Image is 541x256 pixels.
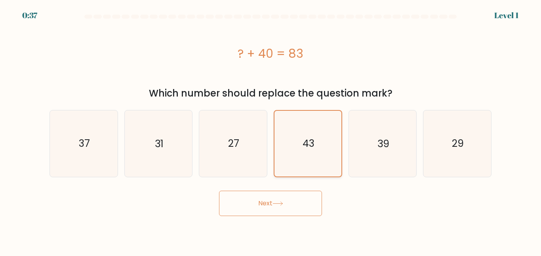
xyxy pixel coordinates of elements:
[79,137,90,150] text: 37
[452,137,464,150] text: 29
[303,137,314,150] text: 43
[50,45,491,63] div: ? + 40 = 83
[155,137,164,150] text: 31
[22,9,37,21] div: 0:37
[228,137,239,150] text: 27
[377,137,389,150] text: 39
[494,9,519,21] div: Level 1
[54,86,487,101] div: Which number should replace the question mark?
[219,191,322,216] button: Next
